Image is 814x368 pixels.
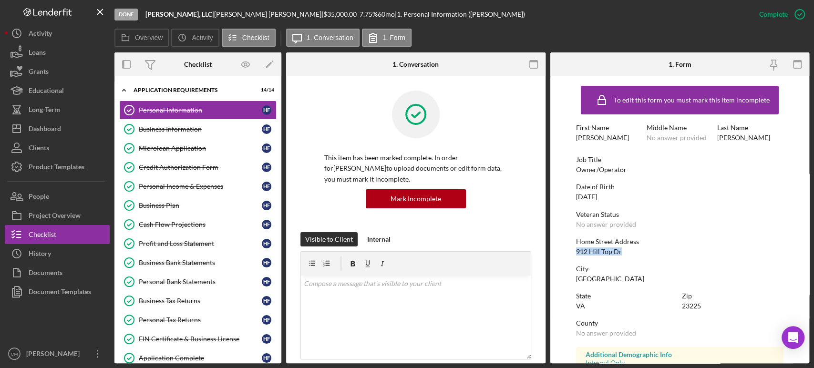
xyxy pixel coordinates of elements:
[300,232,358,246] button: Visible to Client
[119,101,277,120] a: Personal InformationHF
[139,297,262,305] div: Business Tax Returns
[29,119,61,141] div: Dashboard
[29,100,60,122] div: Long-Term
[576,211,783,218] div: Veteran Status
[262,163,271,172] div: H F
[119,196,277,215] a: Business PlanHF
[139,278,262,286] div: Personal Bank Statements
[139,106,262,114] div: Personal Information
[119,177,277,196] a: Personal Income & ExpensesHF
[119,329,277,348] a: EIN Certificate & Business LicenseHF
[360,10,378,18] div: 7.75 %
[119,272,277,291] a: Personal Bank StatementsHF
[5,244,110,263] button: History
[184,61,212,68] div: Checklist
[214,10,323,18] div: [PERSON_NAME] [PERSON_NAME] |
[323,10,360,18] div: $35,000.00
[171,29,219,47] button: Activity
[262,277,271,286] div: H F
[5,100,110,119] a: Long-Term
[5,282,110,301] button: Document Templates
[5,138,110,157] button: Clients
[576,134,629,142] div: [PERSON_NAME]
[576,183,783,191] div: Date of Birth
[262,105,271,115] div: H F
[262,296,271,306] div: H F
[576,265,783,273] div: City
[29,62,49,83] div: Grants
[367,232,391,246] div: Internal
[145,10,212,18] b: [PERSON_NAME], LLC
[576,275,644,283] div: [GEOGRAPHIC_DATA]
[382,34,405,41] label: 1. Form
[576,156,783,164] div: Job Title
[717,134,770,142] div: [PERSON_NAME]
[576,124,642,132] div: First Name
[647,124,712,132] div: Middle Name
[362,29,412,47] button: 1. Form
[119,253,277,272] a: Business Bank StatementsHF
[5,81,110,100] a: Educational
[114,29,169,47] button: Overview
[262,182,271,191] div: H F
[362,232,395,246] button: Internal
[305,232,353,246] div: Visible to Client
[119,348,277,368] a: Application CompleteHF
[262,201,271,210] div: H F
[242,34,269,41] label: Checklist
[262,258,271,267] div: H F
[139,335,262,343] div: EIN Certificate & Business License
[759,5,788,24] div: Complete
[139,240,262,247] div: Profit and Loss Statement
[29,157,84,179] div: Product Templates
[262,239,271,248] div: H F
[29,206,81,227] div: Project Overview
[750,5,809,24] button: Complete
[29,282,91,304] div: Document Templates
[392,61,439,68] div: 1. Conversation
[5,62,110,81] button: Grants
[29,24,52,45] div: Activity
[5,263,110,282] button: Documents
[29,43,46,64] div: Loans
[139,164,262,171] div: Credit Authorization Form
[5,157,110,176] a: Product Templates
[222,29,276,47] button: Checklist
[139,125,262,133] div: Business Information
[139,202,262,209] div: Business Plan
[262,220,271,229] div: H F
[5,119,110,138] button: Dashboard
[262,315,271,325] div: H F
[119,234,277,253] a: Profit and Loss StatementHF
[262,143,271,153] div: H F
[139,316,262,324] div: Personal Tax Returns
[576,302,585,310] div: VA
[614,96,770,104] div: To edit this form you must mark this item incomplete
[119,120,277,139] a: Business InformationHF
[576,329,636,337] div: No answer provided
[135,34,163,41] label: Overview
[576,319,783,327] div: County
[5,24,110,43] button: Activity
[262,334,271,344] div: H F
[24,344,86,366] div: [PERSON_NAME]
[119,310,277,329] a: Personal Tax ReturnsHF
[576,248,622,256] div: 912 Hill Top Dr
[5,187,110,206] button: People
[139,259,262,266] div: Business Bank Statements
[782,326,804,349] div: Open Intercom Messenger
[717,124,783,132] div: Last Name
[119,158,277,177] a: Credit Authorization FormHF
[682,302,701,310] div: 23225
[29,225,56,246] div: Checklist
[395,10,525,18] div: | 1. Personal Information ([PERSON_NAME])
[5,43,110,62] button: Loans
[119,215,277,234] a: Cash Flow ProjectionsHF
[576,292,677,300] div: State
